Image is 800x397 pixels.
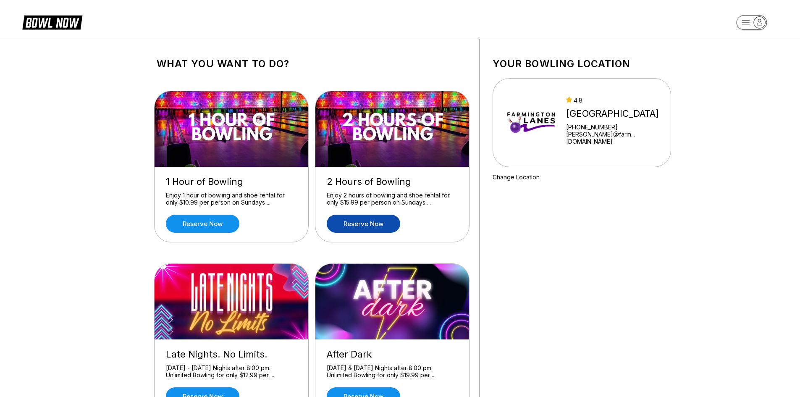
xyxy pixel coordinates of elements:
h1: What you want to do? [157,58,467,70]
img: Farmington Lanes [504,91,559,154]
div: [DATE] & [DATE] Nights after 8:00 pm. Unlimited Bowling for only $19.99 per ... [327,364,458,379]
div: Enjoy 2 hours of bowling and shoe rental for only $15.99 per person on Sundays ... [327,192,458,206]
img: Late Nights. No Limits. [155,264,309,339]
div: Late Nights. No Limits. [166,349,297,360]
div: [PHONE_NUMBER] [566,124,667,131]
div: 4.8 [566,97,667,104]
a: [PERSON_NAME]@farm...[DOMAIN_NAME] [566,131,667,145]
a: Reserve now [166,215,239,233]
div: After Dark [327,349,458,360]
div: 2 Hours of Bowling [327,176,458,187]
a: Reserve now [327,215,400,233]
div: [GEOGRAPHIC_DATA] [566,108,667,119]
h1: Your bowling location [493,58,671,70]
a: Change Location [493,174,540,181]
div: 1 Hour of Bowling [166,176,297,187]
div: Enjoy 1 hour of bowling and shoe rental for only $10.99 per person on Sundays ... [166,192,297,206]
img: 2 Hours of Bowling [315,91,470,167]
img: 1 Hour of Bowling [155,91,309,167]
div: [DATE] - [DATE] Nights after 8:00 pm. Unlimited Bowling for only $12.99 per ... [166,364,297,379]
img: After Dark [315,264,470,339]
